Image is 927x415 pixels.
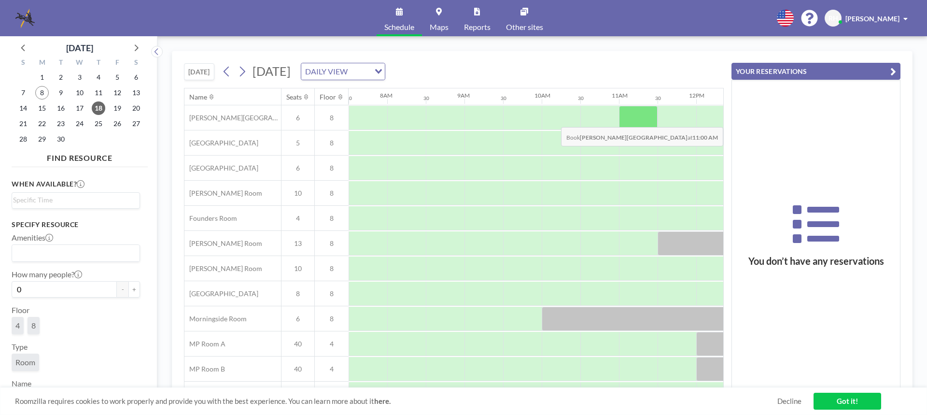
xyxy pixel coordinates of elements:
[70,57,89,70] div: W
[54,132,68,146] span: Tuesday, September 30, 2025
[13,247,134,259] input: Search for option
[35,132,49,146] span: Monday, September 29, 2025
[561,127,723,146] span: Book at
[16,117,30,130] span: Sunday, September 21, 2025
[315,139,349,147] span: 8
[16,101,30,115] span: Sunday, September 14, 2025
[73,117,86,130] span: Wednesday, September 24, 2025
[184,239,262,248] span: [PERSON_NAME] Room
[129,101,143,115] span: Saturday, September 20, 2025
[184,289,258,298] span: [GEOGRAPHIC_DATA]
[111,71,124,84] span: Friday, September 5, 2025
[346,95,352,101] div: 30
[89,57,108,70] div: T
[13,195,134,205] input: Search for option
[457,92,470,99] div: 9AM
[111,117,124,130] span: Friday, September 26, 2025
[35,86,49,100] span: Monday, September 8, 2025
[184,365,225,373] span: MP Room B
[66,41,93,55] div: [DATE]
[73,101,86,115] span: Wednesday, September 17, 2025
[189,93,207,101] div: Name
[253,64,291,78] span: [DATE]
[92,117,105,130] span: Thursday, September 25, 2025
[15,321,20,330] span: 4
[315,189,349,198] span: 8
[184,114,281,122] span: [PERSON_NAME][GEOGRAPHIC_DATA]
[16,86,30,100] span: Sunday, September 7, 2025
[126,57,145,70] div: S
[612,92,628,99] div: 11AM
[184,164,258,172] span: [GEOGRAPHIC_DATA]
[15,9,35,28] img: organization-logo
[315,239,349,248] span: 8
[281,340,314,348] span: 40
[12,233,53,243] label: Amenities
[12,193,140,207] div: Search for option
[814,393,881,410] a: Got it!
[117,281,128,298] button: -
[92,101,105,115] span: Thursday, September 18, 2025
[12,245,140,261] div: Search for option
[184,189,262,198] span: [PERSON_NAME] Room
[578,95,584,101] div: 30
[129,71,143,84] span: Saturday, September 6, 2025
[374,397,391,405] a: here.
[184,214,237,223] span: Founders Room
[12,305,29,315] label: Floor
[281,365,314,373] span: 40
[31,321,36,330] span: 8
[315,164,349,172] span: 8
[281,315,314,323] span: 6
[12,149,148,163] h4: FIND RESOURCE
[380,92,393,99] div: 8AM
[281,214,314,223] span: 4
[423,95,429,101] div: 30
[35,101,49,115] span: Monday, September 15, 2025
[845,14,899,23] span: [PERSON_NAME]
[184,264,262,273] span: [PERSON_NAME] Room
[54,101,68,115] span: Tuesday, September 16, 2025
[315,214,349,223] span: 8
[73,86,86,100] span: Wednesday, September 10, 2025
[12,270,82,279] label: How many people?
[315,264,349,273] span: 8
[501,95,506,101] div: 30
[315,114,349,122] span: 8
[692,134,718,141] b: 11:00 AM
[732,255,900,267] h3: You don’t have any reservations
[534,92,550,99] div: 10AM
[111,101,124,115] span: Friday, September 19, 2025
[92,86,105,100] span: Thursday, September 11, 2025
[35,117,49,130] span: Monday, September 22, 2025
[506,23,543,31] span: Other sites
[35,71,49,84] span: Monday, September 1, 2025
[315,289,349,298] span: 8
[14,57,33,70] div: S
[655,95,661,101] div: 30
[184,63,214,80] button: [DATE]
[430,23,449,31] span: Maps
[281,239,314,248] span: 13
[315,365,349,373] span: 4
[54,86,68,100] span: Tuesday, September 9, 2025
[108,57,126,70] div: F
[281,114,314,122] span: 6
[128,281,140,298] button: +
[777,397,801,406] a: Decline
[12,342,28,352] label: Type
[73,71,86,84] span: Wednesday, September 3, 2025
[54,71,68,84] span: Tuesday, September 2, 2025
[184,315,247,323] span: Morningside Room
[580,134,688,141] b: [PERSON_NAME][GEOGRAPHIC_DATA]
[12,220,140,229] h3: Specify resource
[315,315,349,323] span: 8
[54,117,68,130] span: Tuesday, September 23, 2025
[464,23,491,31] span: Reports
[92,71,105,84] span: Thursday, September 4, 2025
[281,139,314,147] span: 5
[129,86,143,100] span: Saturday, September 13, 2025
[15,358,35,367] span: Room
[16,132,30,146] span: Sunday, September 28, 2025
[111,86,124,100] span: Friday, September 12, 2025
